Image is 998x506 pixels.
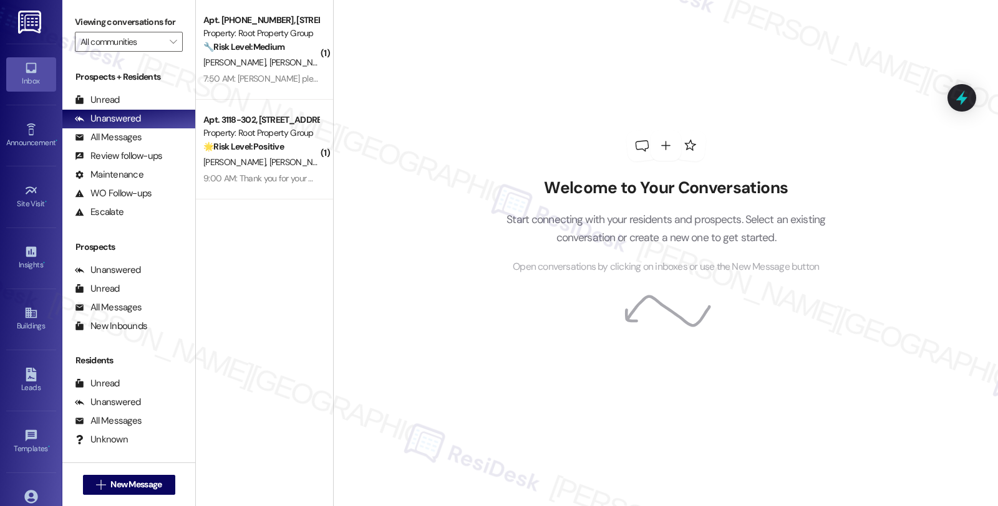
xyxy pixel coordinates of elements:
[203,173,937,184] div: 9:00 AM: Thank you for your message. Our offices are currently closed, but we will contact you wh...
[110,478,162,491] span: New Message
[75,414,142,427] div: All Messages
[203,41,284,52] strong: 🔧 Risk Level: Medium
[75,282,120,295] div: Unread
[75,433,128,446] div: Unknown
[6,425,56,459] a: Templates •
[75,112,141,125] div: Unanswered
[203,156,269,168] span: [PERSON_NAME]
[269,57,336,68] span: [PERSON_NAME]
[6,57,56,91] a: Inbox
[80,32,163,52] input: All communities
[488,178,845,198] h2: Welcome to Your Conversations
[62,354,195,367] div: Residents
[203,27,319,40] div: Property: Root Property Group
[75,377,120,390] div: Unread
[75,168,143,181] div: Maintenance
[75,264,141,277] div: Unanswered
[6,302,56,336] a: Buildings
[75,131,142,144] div: All Messages
[45,198,47,206] span: •
[62,241,195,254] div: Prospects
[75,93,120,107] div: Unread
[513,259,819,275] span: Open conversations by clicking on inboxes or use the New Message button
[6,241,56,275] a: Insights •
[83,475,175,495] button: New Message
[48,442,50,451] span: •
[170,37,177,47] i: 
[18,11,44,34] img: ResiDesk Logo
[203,113,319,126] div: Apt. 3118-302, [STREET_ADDRESS]
[6,364,56,398] a: Leads
[203,14,319,27] div: Apt. [PHONE_NUMBER], [STREET_ADDRESS]
[203,126,319,140] div: Property: Root Property Group
[75,150,162,163] div: Review follow-ups
[62,70,195,84] div: Prospects + Residents
[75,396,141,409] div: Unanswered
[269,156,336,168] span: [PERSON_NAME]
[488,211,845,246] p: Start connecting with your residents and prospects. Select an existing conversation or create a n...
[96,480,105,490] i: 
[6,180,56,214] a: Site Visit •
[43,259,45,267] span: •
[75,301,142,314] div: All Messages
[75,187,152,200] div: WO Follow-ups
[203,141,284,152] strong: 🌟 Risk Level: Positive
[75,206,124,219] div: Escalate
[203,57,269,68] span: [PERSON_NAME]
[75,12,183,32] label: Viewing conversations for
[75,320,147,333] div: New Inbounds
[56,136,57,145] span: •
